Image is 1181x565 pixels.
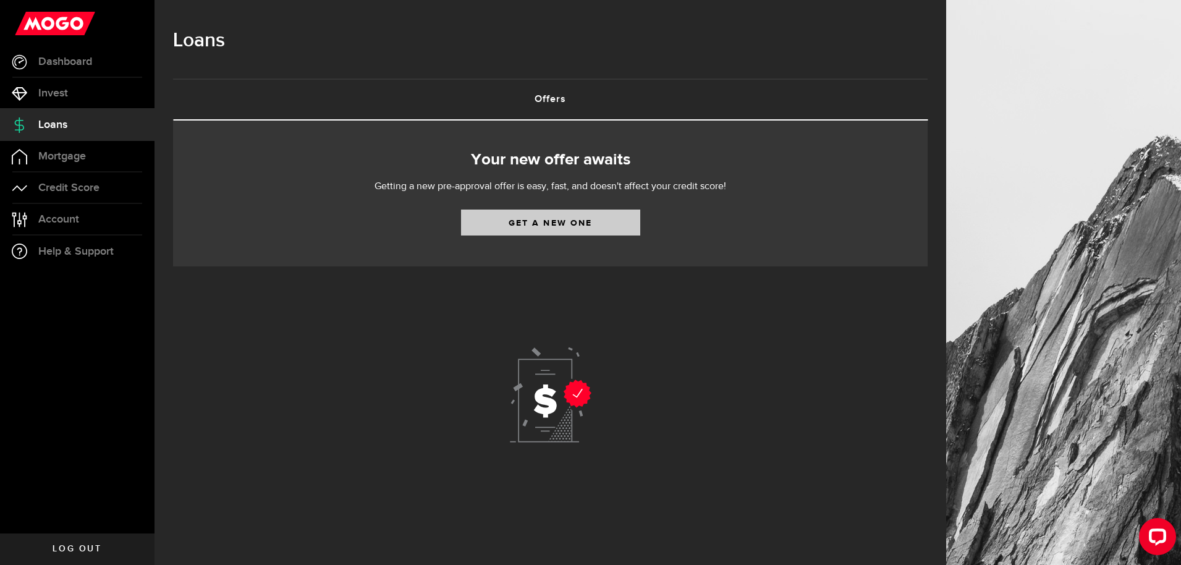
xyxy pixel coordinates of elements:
[38,88,68,99] span: Invest
[38,246,114,257] span: Help & Support
[173,80,928,119] a: Offers
[192,147,909,173] h2: Your new offer awaits
[337,179,764,194] p: Getting a new pre-approval offer is easy, fast, and doesn't affect your credit score!
[1129,513,1181,565] iframe: LiveChat chat widget
[38,119,67,130] span: Loans
[38,151,86,162] span: Mortgage
[461,210,640,236] a: Get a new one
[173,25,928,57] h1: Loans
[38,56,92,67] span: Dashboard
[53,545,101,553] span: Log out
[38,214,79,225] span: Account
[173,79,928,121] ul: Tabs Navigation
[38,182,99,193] span: Credit Score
